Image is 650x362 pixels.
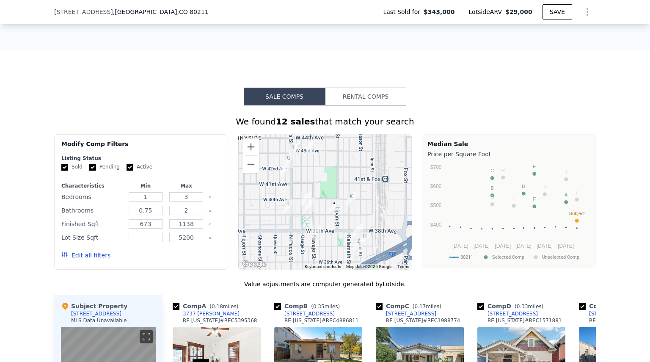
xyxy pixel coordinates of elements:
span: Map data ©2025 Google [346,264,392,269]
input: Pending [89,164,96,171]
div: RE [US_STATE] # REC5395368 [183,317,257,324]
div: 3647 Jason Street [350,234,366,255]
div: We found that match your search [54,116,596,127]
div: [STREET_ADDRESS] [589,310,639,317]
div: Subject Property [61,302,127,310]
label: Pending [89,163,120,171]
button: Zoom in [242,138,259,155]
text: $700 [430,164,442,170]
button: Clear [208,209,212,213]
text: B [491,185,494,191]
text: C [490,168,494,173]
strong: 12 sales [276,116,315,127]
div: Bathrooms [61,204,124,216]
a: [STREET_ADDRESS] [579,310,639,317]
button: Rental Comps [325,88,406,105]
text: G [490,194,494,199]
div: Comp B [274,302,343,310]
span: $343,000 [424,8,455,16]
div: Comp C [376,302,445,310]
div: 1025 W 37th Avenue [357,229,373,250]
div: 3938 Kalamath St [343,189,359,210]
button: Show Options [579,3,596,20]
a: Open this area in Google Maps (opens a new window) [240,259,268,270]
div: Finished Sqft [61,218,124,230]
div: [STREET_ADDRESS] [487,310,538,317]
div: Characteristics [61,182,124,189]
span: Lotside ARV [469,8,505,16]
span: ( miles) [206,304,242,309]
input: Active [127,164,133,171]
button: Zoom out [242,156,259,173]
text: [DATE] [558,243,574,249]
text: D [522,184,525,189]
button: Keyboard shortcuts [305,264,341,270]
div: Value adjustments are computer generated by Lotside . [54,280,596,288]
div: Comp E [579,302,647,310]
text: $500 [430,202,442,208]
text: Selected Comp [492,254,524,260]
button: SAVE [543,4,572,19]
div: 3737 Jason St [350,220,366,241]
a: [STREET_ADDRESS] [477,310,538,317]
span: $29,000 [505,8,532,15]
span: 0.35 [313,304,325,309]
div: Median Sale [427,140,590,148]
text: A [565,192,568,197]
span: ( miles) [308,304,343,309]
div: Listing Status [61,155,221,162]
div: RE [US_STATE] # REC1988774 [386,317,460,324]
span: ( miles) [409,304,445,309]
div: 3737 [PERSON_NAME] [183,310,240,317]
button: Clear [208,196,212,199]
text: E [533,164,536,169]
div: MLS Data Unavailable [71,317,127,324]
span: Last Sold for [383,8,424,16]
button: Clear [208,223,212,226]
div: 1707 W 39th Ave [281,196,297,217]
span: 0.33 [517,304,528,309]
text: H [501,168,505,173]
label: Sold [61,163,83,171]
text: [DATE] [537,243,553,249]
div: RE [US_STATE] # REC4886811 [284,317,359,324]
button: Clear [208,236,212,240]
div: Lot Size Sqft [61,232,124,243]
text: 80211 [460,254,473,260]
button: Sale Comps [244,88,325,105]
text: I [513,196,515,201]
span: , [GEOGRAPHIC_DATA] [113,8,209,16]
span: 0.18 [212,304,223,309]
text: Unselected Comp [542,254,579,260]
div: 1205 W 39th Ave [326,196,342,217]
text: $600 [430,183,442,189]
text: [DATE] [515,243,532,249]
div: 4242 Pecos St [285,140,301,161]
div: 4201 Pecos St [281,150,297,171]
text: L [576,190,578,195]
div: [STREET_ADDRESS] [386,310,436,317]
svg: A chart. [427,160,590,266]
input: Sold [61,164,68,171]
div: Comp D [477,302,547,310]
a: [STREET_ADDRESS] [274,310,335,317]
text: [DATE] [452,243,468,249]
button: Toggle fullscreen view [140,330,153,343]
div: Modify Comp Filters [61,140,221,155]
div: 3911 Navajo St [302,194,318,216]
text: F [533,196,536,202]
div: [STREET_ADDRESS] [284,310,335,317]
div: 3934 Osage St [298,189,314,210]
img: Google [240,259,268,270]
text: Subject [569,211,585,216]
div: 4255 Navajo St [302,136,318,157]
text: J [544,184,546,189]
label: Active [127,163,152,171]
span: 0.17 [414,304,426,309]
text: K [565,169,568,174]
div: RE [US_STATE] # REC1571881 [487,317,562,324]
text: [DATE] [495,243,511,249]
a: 3737 [PERSON_NAME] [173,310,240,317]
text: [DATE] [474,243,490,249]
